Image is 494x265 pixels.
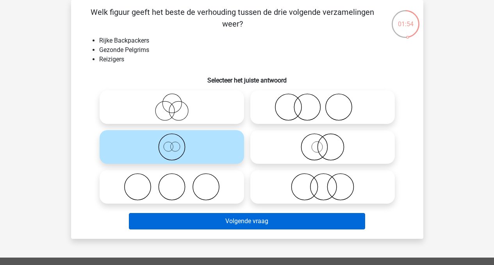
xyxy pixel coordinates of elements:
div: 01:54 [391,9,420,29]
button: Volgende vraag [129,213,365,229]
h6: Selecteer het juiste antwoord [84,70,411,84]
li: Reizigers [99,55,411,64]
li: Rijke Backpackers [99,36,411,45]
p: Welk figuur geeft het beste de verhouding tussen de drie volgende verzamelingen weer? [84,6,382,30]
li: Gezonde Pelgrims [99,45,411,55]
